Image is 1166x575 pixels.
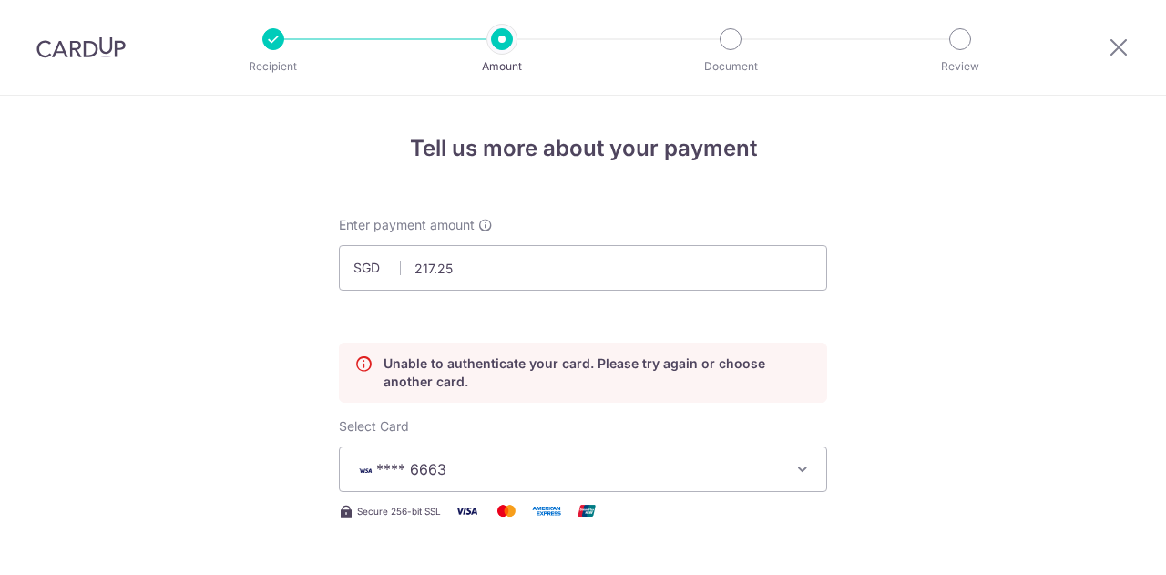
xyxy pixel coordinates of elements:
[353,259,401,277] span: SGD
[339,132,827,165] h4: Tell us more about your payment
[339,418,409,434] span: translation missing: en.payables.payment_networks.credit_card.summary.labels.select_card
[435,57,569,76] p: Amount
[339,216,475,234] span: Enter payment amount
[36,36,126,58] img: CardUp
[384,354,812,391] p: Unable to authenticate your card. Please try again or choose another card.
[339,245,827,291] input: 0.00
[893,57,1028,76] p: Review
[1049,520,1148,566] iframe: Opens a widget where you can find more information
[528,499,565,522] img: American Express
[357,504,441,519] span: Secure 256-bit SSL
[568,499,605,522] img: Union Pay
[488,499,525,522] img: Mastercard
[354,464,376,477] img: VISA
[448,499,485,522] img: Visa
[663,57,798,76] p: Document
[206,57,341,76] p: Recipient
